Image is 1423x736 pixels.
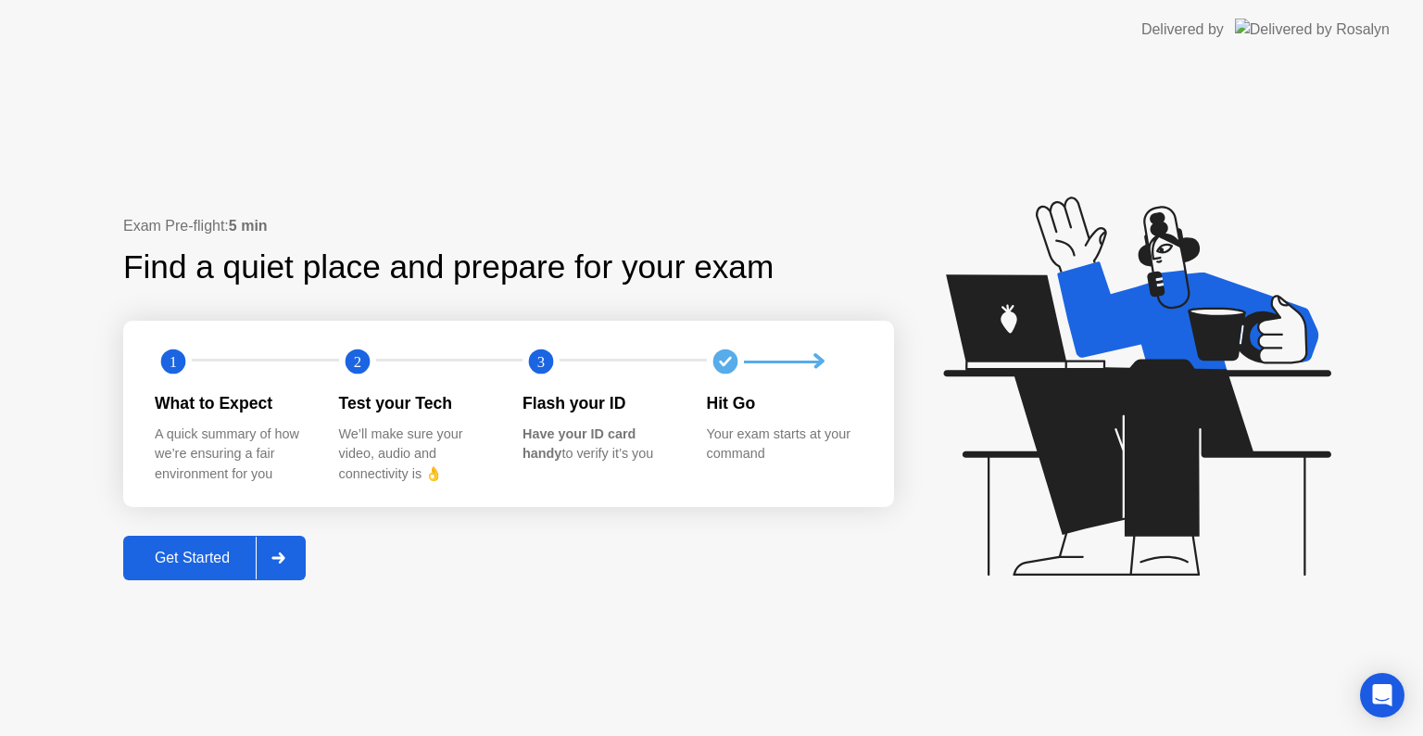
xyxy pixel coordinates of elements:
div: Flash your ID [523,391,677,415]
b: Have your ID card handy [523,426,636,462]
div: A quick summary of how we’re ensuring a fair environment for you [155,425,309,485]
div: Delivered by [1141,19,1224,41]
div: Get Started [129,550,256,566]
div: Find a quiet place and prepare for your exam [123,243,776,292]
text: 1 [170,353,177,371]
img: Delivered by Rosalyn [1235,19,1390,40]
div: to verify it’s you [523,425,677,464]
b: 5 min [229,218,268,234]
button: Get Started [123,536,306,580]
div: Open Intercom Messenger [1360,673,1404,717]
div: Test your Tech [339,391,494,415]
div: Your exam starts at your command [707,425,862,464]
text: 2 [353,353,360,371]
div: What to Expect [155,391,309,415]
div: Hit Go [707,391,862,415]
text: 3 [537,353,545,371]
div: We’ll make sure your video, audio and connectivity is 👌 [339,425,494,485]
div: Exam Pre-flight: [123,215,894,237]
